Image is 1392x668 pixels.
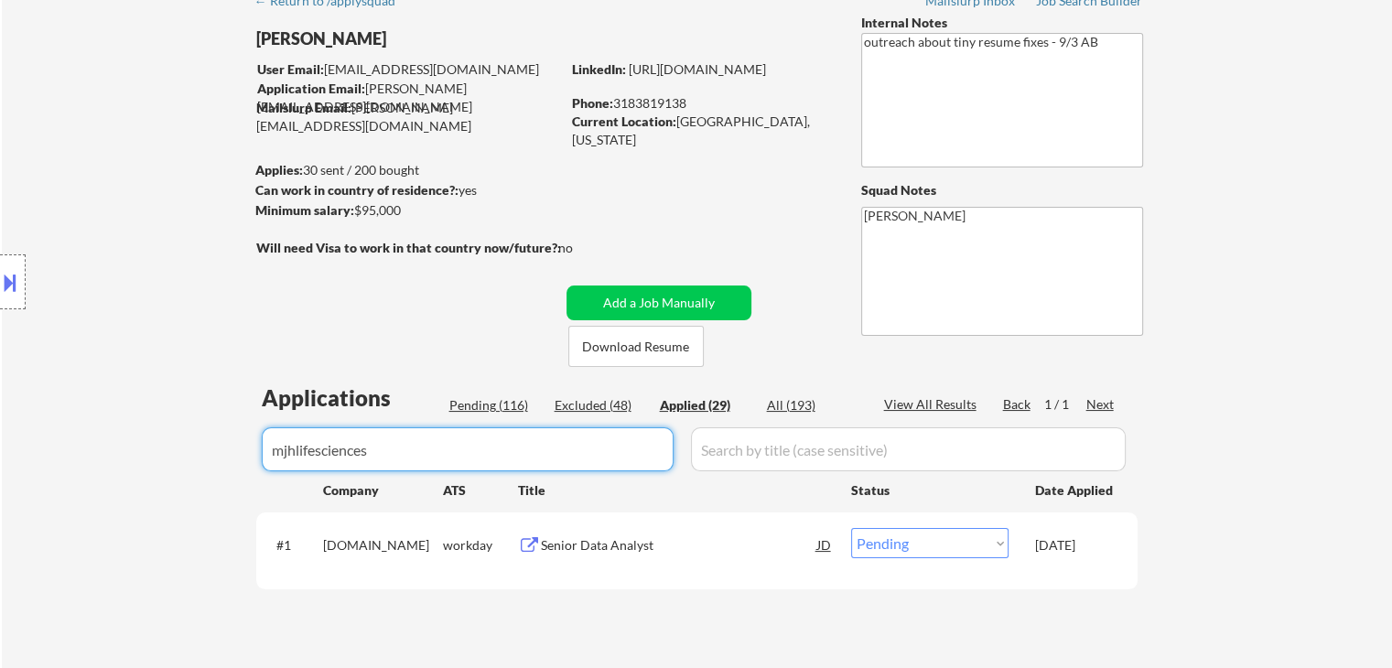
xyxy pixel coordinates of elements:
[262,387,443,409] div: Applications
[443,536,518,555] div: workday
[256,100,351,115] strong: Mailslurp Email:
[1035,536,1116,555] div: [DATE]
[691,427,1126,471] input: Search by title (case sensitive)
[262,427,674,471] input: Search by company (case sensitive)
[257,80,560,115] div: [PERSON_NAME][EMAIL_ADDRESS][DOMAIN_NAME]
[255,161,560,179] div: 30 sent / 200 bought
[1003,395,1032,414] div: Back
[443,481,518,500] div: ATS
[558,239,610,257] div: no
[572,94,831,113] div: 3183819138
[1035,481,1116,500] div: Date Applied
[255,182,459,198] strong: Can work in country of residence?:
[257,81,365,96] strong: Application Email:
[851,473,1009,506] div: Status
[257,61,324,77] strong: User Email:
[572,95,613,111] strong: Phone:
[518,481,834,500] div: Title
[815,528,834,561] div: JD
[323,481,443,500] div: Company
[767,396,858,415] div: All (193)
[257,60,560,79] div: [EMAIL_ADDRESS][DOMAIN_NAME]
[449,396,541,415] div: Pending (116)
[276,536,308,555] div: #1
[567,286,751,320] button: Add a Job Manually
[555,396,646,415] div: Excluded (48)
[541,536,817,555] div: Senior Data Analyst
[255,181,555,199] div: yes
[568,326,704,367] button: Download Resume
[572,61,626,77] strong: LinkedIn:
[1044,395,1086,414] div: 1 / 1
[255,201,560,220] div: $95,000
[572,113,831,148] div: [GEOGRAPHIC_DATA], [US_STATE]
[256,27,632,50] div: [PERSON_NAME]
[572,113,676,129] strong: Current Location:
[629,61,766,77] a: [URL][DOMAIN_NAME]
[256,99,560,135] div: [PERSON_NAME][EMAIL_ADDRESS][DOMAIN_NAME]
[861,181,1143,199] div: Squad Notes
[1086,395,1116,414] div: Next
[884,395,982,414] div: View All Results
[323,536,443,555] div: [DOMAIN_NAME]
[256,240,561,255] strong: Will need Visa to work in that country now/future?:
[660,396,751,415] div: Applied (29)
[861,14,1143,32] div: Internal Notes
